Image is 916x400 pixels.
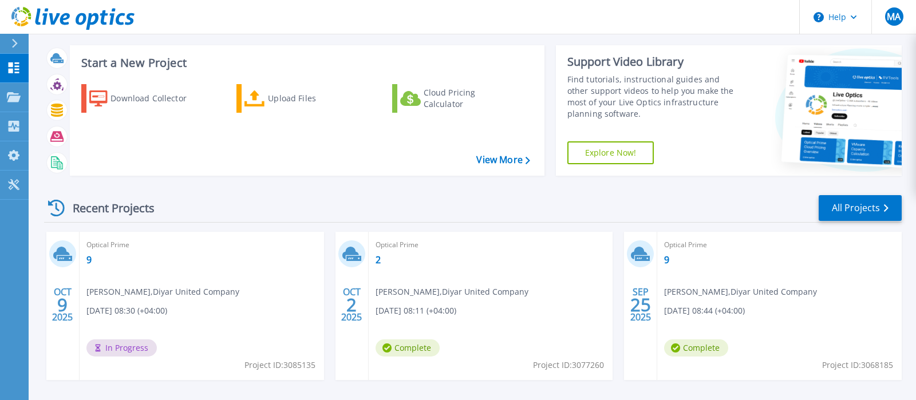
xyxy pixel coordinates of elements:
[86,239,317,251] span: Optical Prime
[57,300,68,310] span: 9
[376,286,528,298] span: [PERSON_NAME] , Diyar United Company
[630,284,652,326] div: SEP 2025
[887,12,901,21] span: MA
[819,195,902,221] a: All Projects
[664,339,728,357] span: Complete
[341,284,362,326] div: OCT 2025
[268,87,360,110] div: Upload Files
[244,359,315,371] span: Project ID: 3085135
[533,359,604,371] span: Project ID: 3077260
[81,57,530,69] h3: Start a New Project
[567,74,741,120] div: Find tutorials, instructional guides and other support videos to help you make the most of your L...
[52,284,73,326] div: OCT 2025
[567,54,741,69] div: Support Video Library
[822,359,893,371] span: Project ID: 3068185
[424,87,515,110] div: Cloud Pricing Calculator
[86,254,92,266] a: 9
[86,339,157,357] span: In Progress
[476,155,530,165] a: View More
[86,304,167,317] span: [DATE] 08:30 (+04:00)
[236,84,364,113] a: Upload Files
[376,239,606,251] span: Optical Prime
[346,300,357,310] span: 2
[110,87,202,110] div: Download Collector
[44,194,170,222] div: Recent Projects
[376,339,440,357] span: Complete
[376,254,381,266] a: 2
[664,286,817,298] span: [PERSON_NAME] , Diyar United Company
[664,239,895,251] span: Optical Prime
[86,286,239,298] span: [PERSON_NAME] , Diyar United Company
[567,141,654,164] a: Explore Now!
[81,84,209,113] a: Download Collector
[630,300,651,310] span: 25
[664,304,745,317] span: [DATE] 08:44 (+04:00)
[664,254,669,266] a: 9
[392,84,520,113] a: Cloud Pricing Calculator
[376,304,456,317] span: [DATE] 08:11 (+04:00)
